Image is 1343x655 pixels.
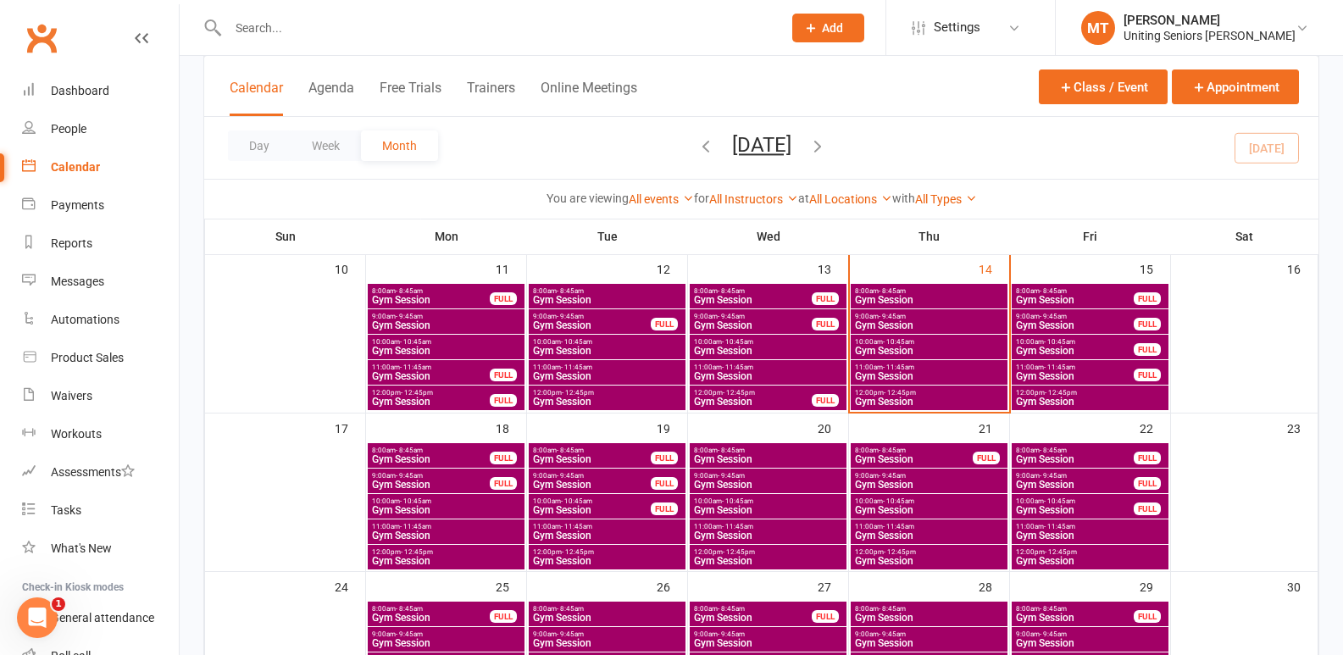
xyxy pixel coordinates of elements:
[532,480,652,490] span: Gym Session
[396,287,423,295] span: - 8:45am
[854,480,1004,490] span: Gym Session
[1015,497,1135,505] span: 10:00am
[879,472,906,480] span: - 9:45am
[693,364,843,371] span: 11:00am
[17,597,58,638] iframe: Intercom live chat
[1040,447,1067,454] span: - 8:45am
[490,452,517,464] div: FULL
[812,318,839,330] div: FULL
[371,556,521,566] span: Gym Session
[1140,254,1170,282] div: 15
[854,338,1004,346] span: 10:00am
[541,80,637,116] button: Online Meetings
[1015,364,1135,371] span: 11:00am
[557,472,584,480] span: - 9:45am
[400,338,431,346] span: - 10:45am
[371,313,521,320] span: 9:00am
[854,320,1004,330] span: Gym Session
[657,254,687,282] div: 12
[490,610,517,623] div: FULL
[366,219,527,254] th: Mon
[879,447,906,454] span: - 8:45am
[496,254,526,282] div: 11
[557,313,584,320] span: - 9:45am
[20,17,63,59] a: Clubworx
[1134,318,1161,330] div: FULL
[1015,371,1135,381] span: Gym Session
[532,287,682,295] span: 8:00am
[371,480,491,490] span: Gym Session
[371,530,521,541] span: Gym Session
[335,572,365,600] div: 24
[1015,613,1135,623] span: Gym Session
[490,394,517,407] div: FULL
[693,295,813,305] span: Gym Session
[532,397,682,407] span: Gym Session
[854,346,1004,356] span: Gym Session
[1015,313,1135,320] span: 9:00am
[490,292,517,305] div: FULL
[879,287,906,295] span: - 8:45am
[1040,605,1067,613] span: - 8:45am
[51,122,86,136] div: People
[693,556,843,566] span: Gym Session
[723,548,755,556] span: - 12:45pm
[718,472,745,480] span: - 9:45am
[490,369,517,381] div: FULL
[1287,254,1318,282] div: 16
[1040,472,1067,480] span: - 9:45am
[979,414,1009,441] div: 21
[557,287,584,295] span: - 8:45am
[400,364,431,371] span: - 11:45am
[1134,343,1161,356] div: FULL
[22,225,179,263] a: Reports
[693,472,843,480] span: 9:00am
[371,447,491,454] span: 8:00am
[1172,69,1299,104] button: Appointment
[51,84,109,97] div: Dashboard
[22,415,179,453] a: Workouts
[532,630,682,638] span: 9:00am
[557,630,584,638] span: - 9:45am
[22,339,179,377] a: Product Sales
[51,541,112,555] div: What's New
[371,371,491,381] span: Gym Session
[51,503,81,517] div: Tasks
[693,313,813,320] span: 9:00am
[547,192,629,205] strong: You are viewing
[371,605,491,613] span: 8:00am
[1040,313,1067,320] span: - 9:45am
[532,556,682,566] span: Gym Session
[1124,28,1296,43] div: Uniting Seniors [PERSON_NAME]
[223,16,770,40] input: Search...
[657,414,687,441] div: 19
[561,364,592,371] span: - 11:45am
[651,477,678,490] div: FULL
[651,318,678,330] div: FULL
[561,497,592,505] span: - 10:45am
[718,447,745,454] span: - 8:45am
[371,505,521,515] span: Gym Session
[792,14,864,42] button: Add
[693,338,843,346] span: 10:00am
[1010,219,1171,254] th: Fri
[822,21,843,35] span: Add
[396,472,423,480] span: - 9:45am
[22,530,179,568] a: What's New
[879,313,906,320] span: - 9:45am
[854,613,1004,623] span: Gym Session
[693,638,843,648] span: Gym Session
[693,447,843,454] span: 8:00am
[1015,556,1165,566] span: Gym Session
[532,295,682,305] span: Gym Session
[371,287,491,295] span: 8:00am
[854,287,1004,295] span: 8:00am
[812,610,839,623] div: FULL
[854,389,1004,397] span: 12:00pm
[854,556,1004,566] span: Gym Session
[51,198,104,212] div: Payments
[1015,548,1165,556] span: 12:00pm
[798,192,809,205] strong: at
[51,611,154,624] div: General attendance
[718,630,745,638] span: - 9:45am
